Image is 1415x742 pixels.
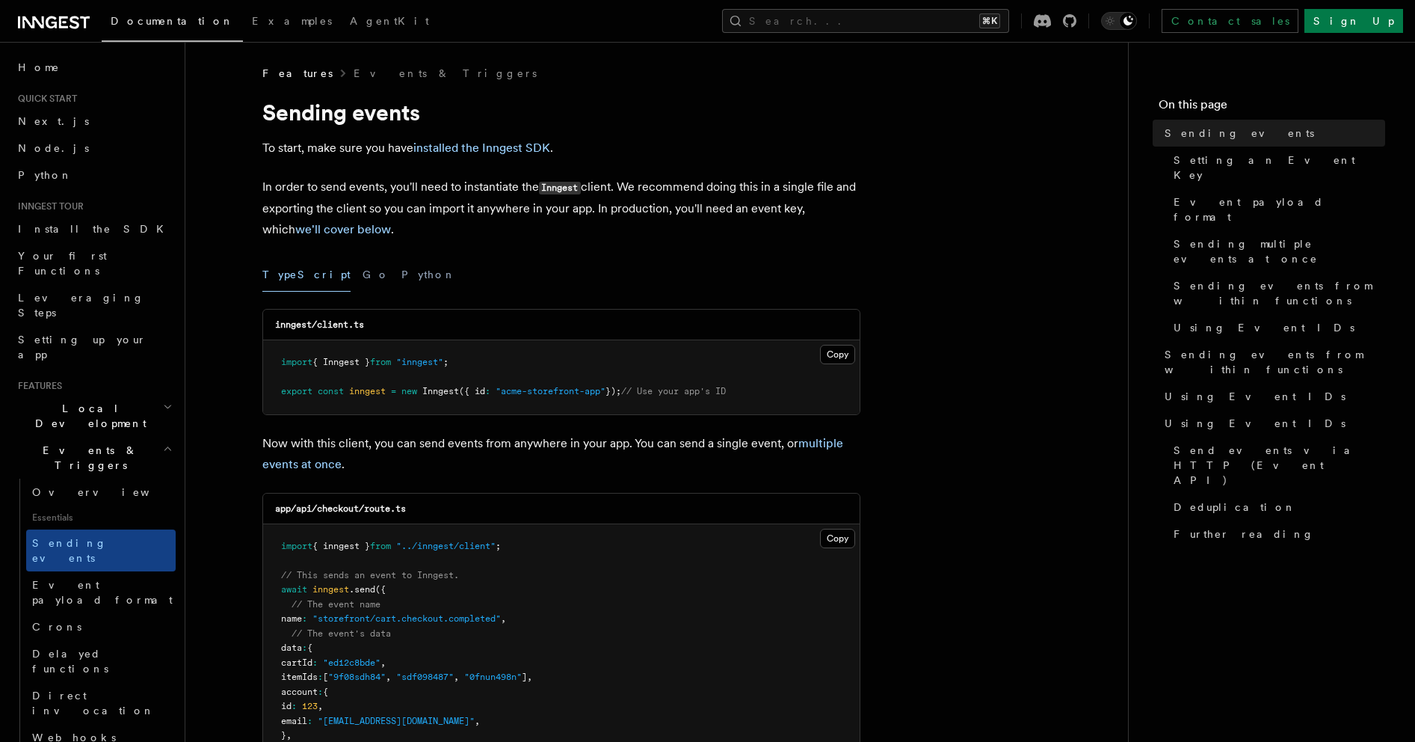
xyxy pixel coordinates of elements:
[18,292,144,319] span: Leveraging Steps
[12,284,176,326] a: Leveraging Steps
[281,613,302,624] span: name
[1168,494,1385,521] a: Deduplication
[281,672,318,682] span: itemIds
[262,138,860,159] p: To start, make sure you have .
[1165,416,1345,431] span: Using Event IDs
[1168,314,1385,341] a: Using Event IDs
[111,15,234,27] span: Documentation
[1165,389,1345,404] span: Using Event IDs
[26,640,176,682] a: Delayed functions
[341,4,438,40] a: AgentKit
[354,66,537,81] a: Events & Triggers
[302,613,307,624] span: :
[292,628,391,639] span: // The event's data
[12,326,176,368] a: Setting up your app
[1162,9,1298,33] a: Contact sales
[281,701,292,711] span: id
[323,657,380,668] span: "ed12c8bde"
[1159,410,1385,437] a: Using Event IDs
[1174,194,1385,224] span: Event payload format
[318,687,323,697] span: :
[363,258,389,292] button: Go
[262,66,333,81] span: Features
[302,701,318,711] span: 123
[32,690,155,717] span: Direct invocation
[12,93,77,105] span: Quick start
[1174,527,1314,542] span: Further reading
[26,506,176,530] span: Essentials
[422,386,459,396] span: Inngest
[26,530,176,571] a: Sending events
[32,537,107,564] span: Sending events
[539,182,581,194] code: Inngest
[1304,9,1403,33] a: Sign Up
[281,687,318,697] span: account
[292,599,380,610] span: // The event name
[1168,147,1385,188] a: Setting an Event Key
[307,643,312,653] span: {
[281,730,286,741] span: }
[275,319,364,330] code: inngest/client.ts
[318,672,323,682] span: :
[318,716,475,726] span: "[EMAIL_ADDRESS][DOMAIN_NAME]"
[18,223,173,235] span: Install the SDK
[12,108,176,135] a: Next.js
[102,4,243,42] a: Documentation
[1159,341,1385,383] a: Sending events from within functions
[501,613,506,624] span: ,
[262,99,860,126] h1: Sending events
[459,386,485,396] span: ({ id
[262,433,860,475] p: Now with this client, you can send events from anywhere in your app. You can send a single event,...
[252,15,332,27] span: Examples
[312,613,501,624] span: "storefront/cart.checkout.completed"
[979,13,1000,28] kbd: ⌘K
[605,386,621,396] span: });
[307,716,312,726] span: :
[401,258,456,292] button: Python
[12,215,176,242] a: Install the SDK
[1174,236,1385,266] span: Sending multiple events at once
[380,657,386,668] span: ,
[32,579,173,606] span: Event payload format
[281,643,302,653] span: data
[12,443,163,473] span: Events & Triggers
[1101,12,1137,30] button: Toggle dark mode
[496,541,501,551] span: ;
[1168,521,1385,548] a: Further reading
[328,672,386,682] span: "9f08sdh84"
[312,657,318,668] span: :
[318,701,323,711] span: ,
[396,672,454,682] span: "sdf098487"
[1174,320,1354,335] span: Using Event IDs
[302,643,307,653] span: :
[401,386,417,396] span: new
[349,386,386,396] span: inngest
[454,672,459,682] span: ,
[375,584,386,595] span: ({
[262,436,843,471] a: multiple events at once
[26,571,176,613] a: Event payload format
[1168,437,1385,494] a: Send events via HTTP (Event API)
[396,357,443,367] span: "inngest"
[12,54,176,81] a: Home
[275,503,406,514] code: app/api/checkout/route.ts
[12,135,176,162] a: Node.js
[292,701,297,711] span: :
[12,162,176,188] a: Python
[281,716,307,726] span: email
[1174,153,1385,183] span: Setting an Event Key
[18,169,73,181] span: Python
[323,687,328,697] span: {
[12,380,62,392] span: Features
[281,570,459,580] span: // This sends an event to Inngest.
[18,142,89,154] span: Node.js
[281,584,307,595] span: await
[475,716,480,726] span: ,
[1174,443,1385,488] span: Send events via HTTP (Event API)
[281,541,312,551] span: import
[323,672,328,682] span: [
[281,386,312,396] span: export
[26,682,176,724] a: Direct invocation
[386,672,391,682] span: ,
[413,141,550,155] a: installed the Inngest SDK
